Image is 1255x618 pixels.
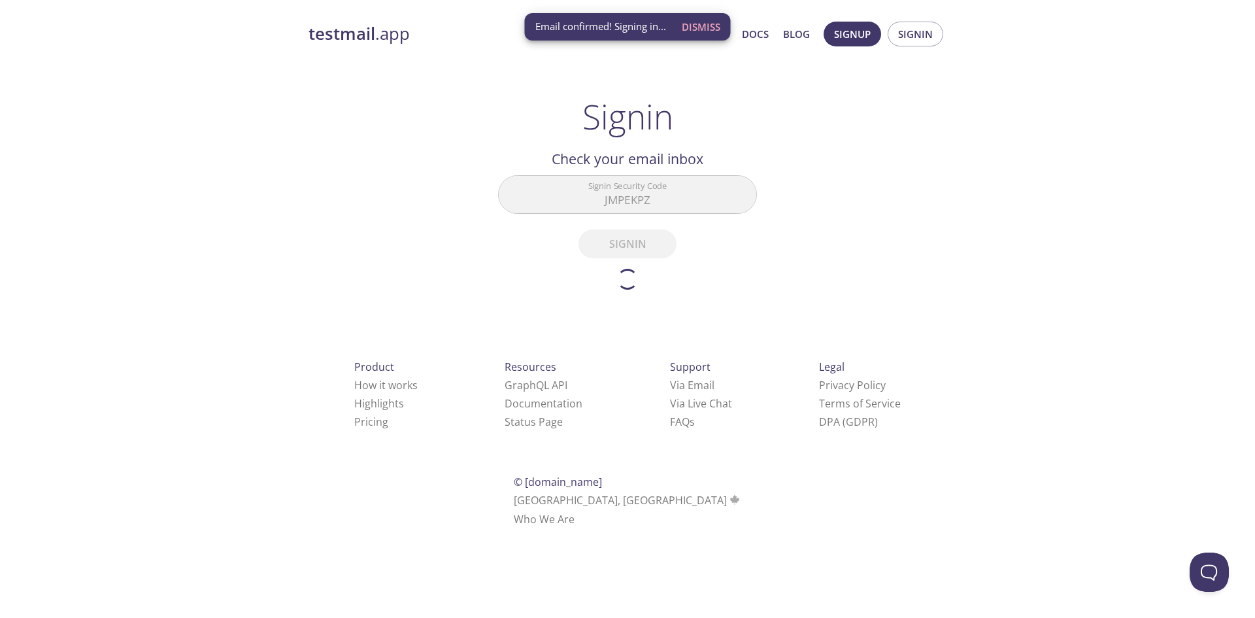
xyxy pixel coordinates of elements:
[535,20,666,33] span: Email confirmed! Signing in...
[670,396,732,411] a: Via Live Chat
[677,14,726,39] button: Dismiss
[505,396,582,411] a: Documentation
[682,18,720,35] span: Dismiss
[819,360,845,374] span: Legal
[819,396,901,411] a: Terms of Service
[309,22,375,45] strong: testmail
[498,148,757,170] h2: Check your email inbox
[354,396,404,411] a: Highlights
[505,378,567,392] a: GraphQL API
[834,26,871,43] span: Signup
[505,415,563,429] a: Status Page
[783,26,810,43] a: Blog
[690,415,695,429] span: s
[819,378,886,392] a: Privacy Policy
[670,360,711,374] span: Support
[354,378,418,392] a: How it works
[1190,553,1229,592] iframe: Help Scout Beacon - Open
[354,360,394,374] span: Product
[742,26,769,43] a: Docs
[888,22,943,46] button: Signin
[670,415,695,429] a: FAQ
[514,475,602,489] span: © [DOMAIN_NAME]
[898,26,933,43] span: Signin
[505,360,556,374] span: Resources
[670,378,714,392] a: Via Email
[309,23,616,45] a: testmail.app
[514,512,575,526] a: Who We Are
[819,415,878,429] a: DPA (GDPR)
[354,415,388,429] a: Pricing
[824,22,881,46] button: Signup
[582,97,673,136] h1: Signin
[514,493,742,507] span: [GEOGRAPHIC_DATA], [GEOGRAPHIC_DATA]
